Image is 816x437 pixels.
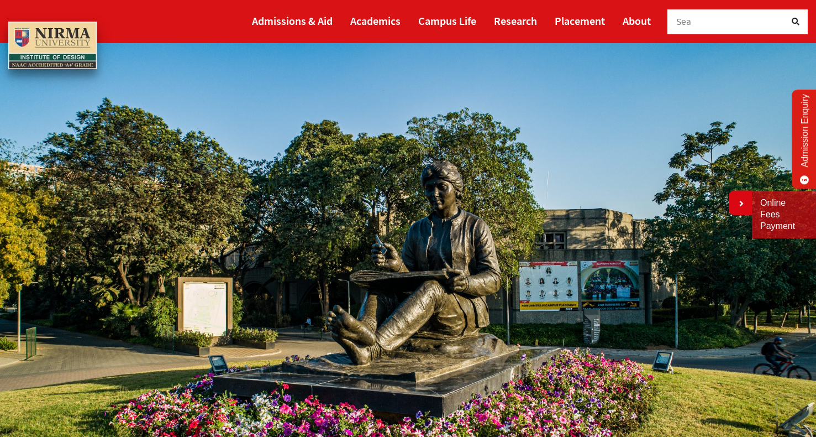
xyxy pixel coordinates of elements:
[760,197,808,232] a: Online Fees Payment
[8,22,97,69] img: main_logo
[418,9,476,32] a: Campus Life
[676,15,692,28] span: Sea
[623,9,651,32] a: About
[494,9,537,32] a: Research
[555,9,605,32] a: Placement
[252,9,333,32] a: Admissions & Aid
[350,9,401,32] a: Academics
